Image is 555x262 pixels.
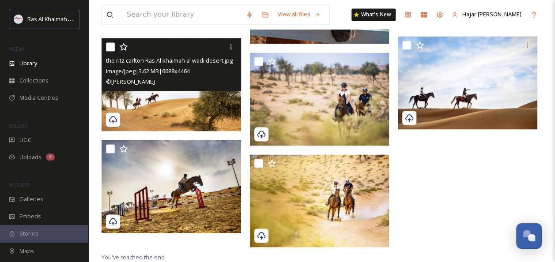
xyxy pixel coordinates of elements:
[9,122,28,129] span: COLLECT
[19,136,31,144] span: UGC
[250,52,389,146] img: the ritz carlton Ras Al khaimah al wadi desert.jpg
[14,15,23,23] img: Logo_RAKTDA_RGB-01.png
[106,77,155,85] span: © [PERSON_NAME]
[19,59,37,67] span: Library
[19,94,58,102] span: Media Centres
[122,5,242,24] input: Search your library
[448,6,526,23] a: Hajar [PERSON_NAME]
[19,229,38,238] span: Stories
[27,15,152,23] span: Ras Al Khaimah Tourism Development Authority
[9,45,24,52] span: MEDIA
[19,195,43,203] span: Galleries
[102,140,241,233] img: the ritz carlton Ras Al khaimah al wadi desert.jpg
[19,247,34,255] span: Maps
[106,67,190,75] span: image/jpeg | 3.62 MB | 6688 x 4464
[351,8,396,21] a: What's New
[250,154,389,247] img: the ritz carlton Ras Al khaimah al wadi desert.jpg
[9,181,29,188] span: WIDGETS
[516,223,542,249] button: Open Chat
[102,253,165,261] span: You've reached the end
[106,56,233,64] span: the ritz carlton Ras Al khaimah al wadi desert.jpg
[19,212,41,221] span: Embeds
[19,76,49,85] span: Collections
[462,10,521,18] span: Hajar [PERSON_NAME]
[46,153,55,161] div: 8
[273,6,325,23] a: View all files
[19,153,42,161] span: Uploads
[398,36,537,129] img: al wadi equestrian adventure centre.jpg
